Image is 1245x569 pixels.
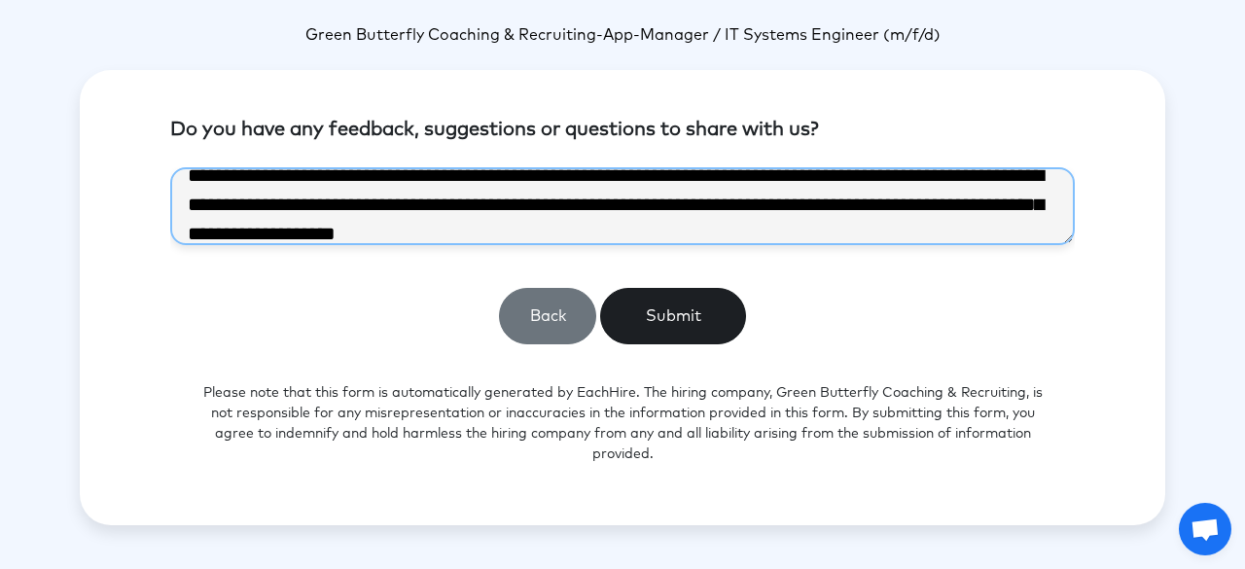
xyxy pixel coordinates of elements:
[603,27,941,43] span: App-Manager / IT Systems Engineer (m/f/d)
[1179,503,1231,555] div: Open chat
[170,115,1075,144] p: Do you have any feedback, suggestions or questions to share with us?
[305,27,596,43] span: Green Butterfly Coaching & Recruiting
[600,288,746,344] button: Submit
[80,23,1165,47] p: -
[170,360,1075,488] p: Please note that this form is automatically generated by EachHire. The hiring company, Green Butt...
[499,288,596,344] button: Back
